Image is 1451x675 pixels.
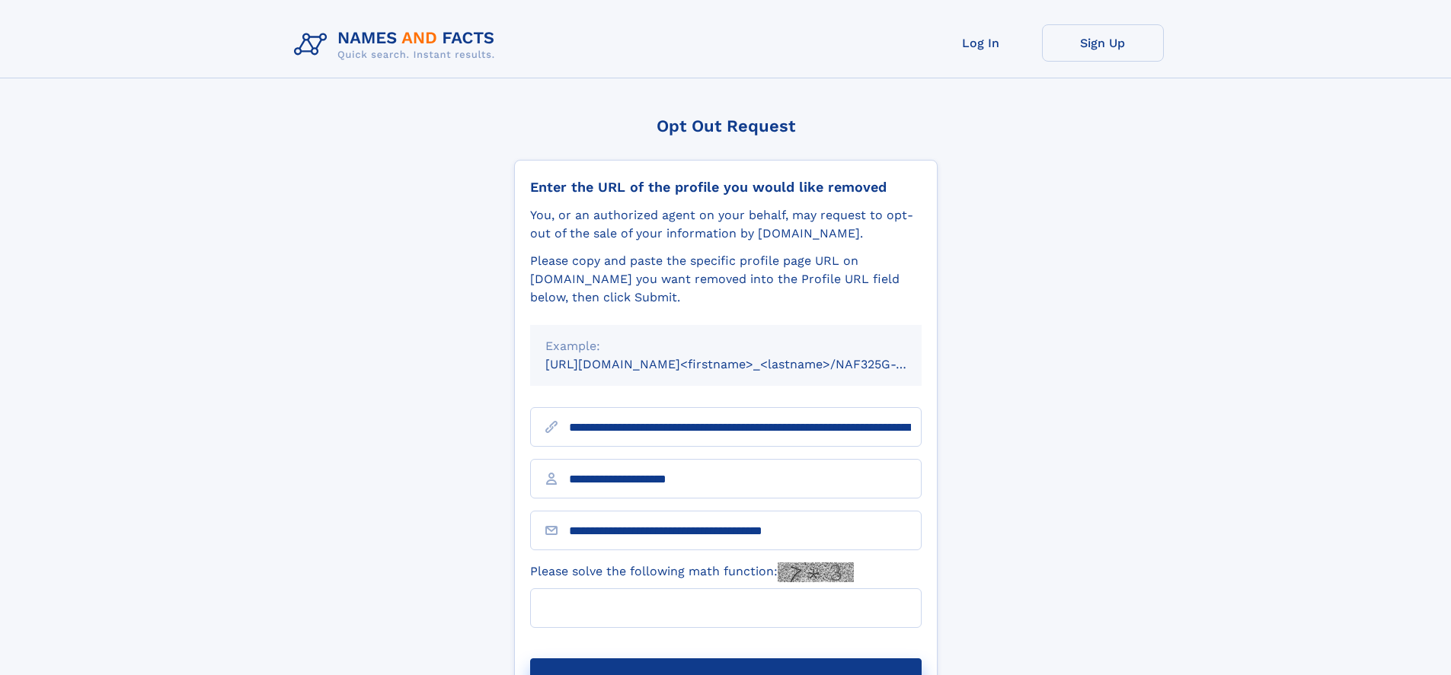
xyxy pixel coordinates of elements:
img: Logo Names and Facts [288,24,507,65]
div: Opt Out Request [514,116,938,135]
div: Example: [545,337,906,355]
label: Please solve the following math function: [530,562,854,582]
small: [URL][DOMAIN_NAME]<firstname>_<lastname>/NAF325G-xxxxxxxx [545,357,951,371]
div: Please copy and paste the specific profile page URL on [DOMAIN_NAME] you want removed into the Pr... [530,252,922,307]
div: Enter the URL of the profile you would like removed [530,179,922,196]
div: You, or an authorized agent on your behalf, may request to opt-out of the sale of your informatio... [530,206,922,243]
a: Sign Up [1042,24,1164,62]
a: Log In [920,24,1042,62]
